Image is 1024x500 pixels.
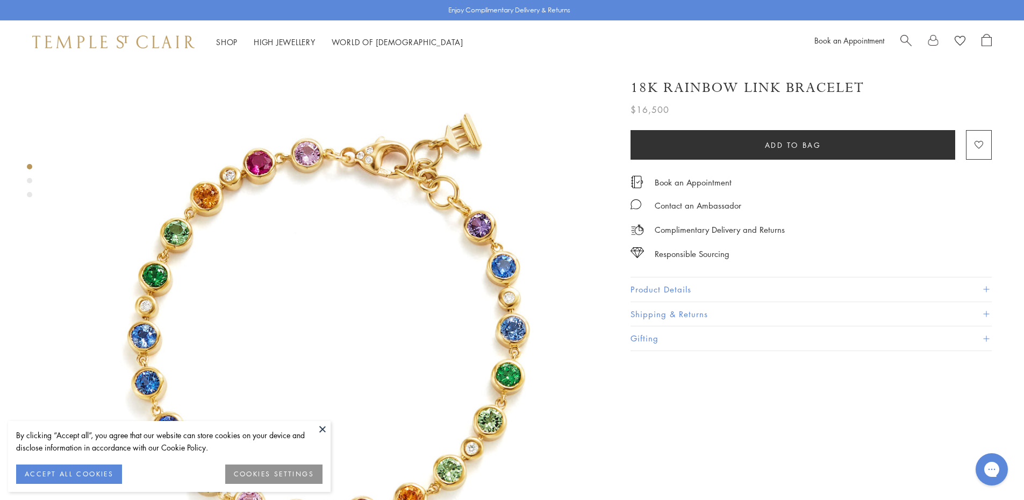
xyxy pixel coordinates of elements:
[27,161,32,206] div: Product gallery navigation
[631,103,669,117] span: $16,500
[631,199,641,210] img: MessageIcon-01_2.svg
[216,37,238,47] a: ShopShop
[655,247,729,261] div: Responsible Sourcing
[225,465,323,484] button: COOKIES SETTINGS
[631,130,955,160] button: Add to bag
[631,277,992,302] button: Product Details
[982,34,992,50] a: Open Shopping Bag
[631,223,644,237] img: icon_delivery.svg
[655,199,741,212] div: Contact an Ambassador
[970,449,1013,489] iframe: Gorgias live chat messenger
[631,302,992,326] button: Shipping & Returns
[765,139,821,151] span: Add to bag
[631,247,644,258] img: icon_sourcing.svg
[216,35,463,49] nav: Main navigation
[900,34,912,50] a: Search
[332,37,463,47] a: World of [DEMOGRAPHIC_DATA]World of [DEMOGRAPHIC_DATA]
[16,465,122,484] button: ACCEPT ALL COOKIES
[32,35,195,48] img: Temple St. Clair
[814,35,884,46] a: Book an Appointment
[16,429,323,454] div: By clicking “Accept all”, you agree that our website can store cookies on your device and disclos...
[631,78,864,97] h1: 18K Rainbow Link Bracelet
[631,326,992,351] button: Gifting
[955,34,965,50] a: View Wishlist
[655,223,785,237] p: Complimentary Delivery and Returns
[254,37,316,47] a: High JewelleryHigh Jewellery
[448,5,570,16] p: Enjoy Complimentary Delivery & Returns
[631,176,643,188] img: icon_appointment.svg
[655,176,732,188] a: Book an Appointment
